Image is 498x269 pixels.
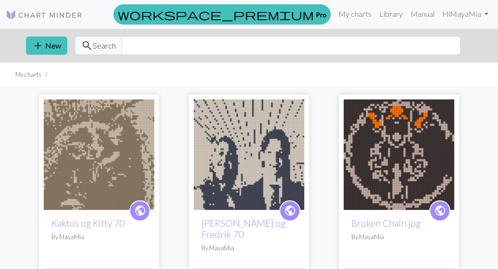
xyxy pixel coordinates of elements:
li: My charts [15,70,41,79]
button: New [26,37,67,55]
i: public [284,201,296,220]
p: By MayaMia [51,232,147,242]
a: Pro [113,4,331,24]
span: workspace_premium [118,8,314,21]
a: Kaktus og Kitty.jpg [44,149,154,158]
a: HiMayaMia [438,4,492,24]
a: Broken Chain.jpg [344,149,454,158]
span: public [284,203,296,218]
img: Kaktus og Kitty.jpg [44,99,154,210]
a: public [429,200,450,221]
img: Logo [6,9,83,21]
a: public [129,200,150,221]
a: Kaktus og Kitty 70 [51,218,124,229]
a: Library [375,4,407,24]
span: public [434,203,446,218]
span: search [81,39,93,52]
i: public [434,201,446,220]
span: add [32,39,44,52]
img: Broken Chain.jpg [344,99,454,210]
a: Broken Chain.jpg [351,218,421,229]
p: By MayaMia [201,244,297,253]
a: public [279,200,300,221]
span: Search [93,40,116,51]
p: By MayaMia [351,232,447,242]
a: My charts [335,4,375,24]
a: [PERSON_NAME] og Fredrik 70 [201,218,286,240]
a: IMG_3720.jpeg [194,149,304,158]
a: Manual [407,4,438,24]
span: public [134,203,146,218]
i: public [134,201,146,220]
img: IMG_3720.jpeg [194,99,304,210]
